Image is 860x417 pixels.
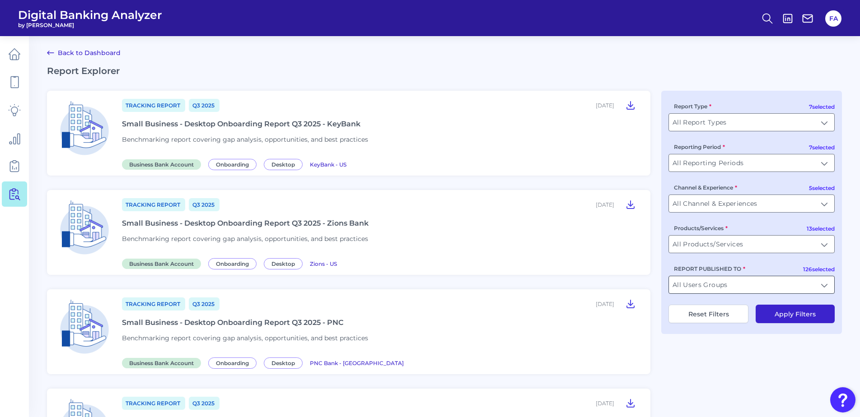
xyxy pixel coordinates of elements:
a: Tracking Report [122,198,185,211]
a: Tracking Report [122,397,185,410]
button: Reset Filters [668,305,748,323]
button: Apply Filters [756,305,835,323]
a: PNC Bank - [GEOGRAPHIC_DATA] [310,358,404,367]
button: Small Business - Desktop Onboarding Report Q3 2025 - Hancock Whitney [622,396,640,410]
label: Channel & Experience [674,184,737,191]
label: Reporting Period [674,144,725,150]
img: Business Bank Account [54,98,115,158]
a: Zions - US [310,259,337,268]
span: Business Bank Account [122,259,201,269]
span: Benchmarking report covering gap analysis, opportunities, and best practices [122,135,368,144]
div: Small Business - Desktop Onboarding Report Q3 2025 - PNC [122,318,344,327]
span: KeyBank - US [310,161,346,168]
span: Digital Banking Analyzer [18,8,162,22]
a: Q3 2025 [189,297,220,310]
span: Desktop [264,159,303,170]
span: Onboarding [208,159,257,170]
a: KeyBank - US [310,160,346,168]
button: Small Business - Desktop Onboarding Report Q3 2025 - KeyBank [622,98,640,112]
span: Business Bank Account [122,159,201,170]
span: PNC Bank - [GEOGRAPHIC_DATA] [310,360,404,366]
a: Desktop [264,259,306,268]
div: [DATE] [596,102,614,109]
a: Tracking Report [122,297,185,310]
img: Business Bank Account [54,297,115,357]
button: Small Business - Desktop Onboarding Report Q3 2025 - PNC [622,297,640,311]
div: [DATE] [596,301,614,307]
span: Desktop [264,258,303,269]
div: Small Business - Desktop Onboarding Report Q3 2025 - KeyBank [122,120,360,128]
div: [DATE] [596,201,614,208]
label: REPORT PUBLISHED TO [674,265,745,272]
span: Benchmarking report covering gap analysis, opportunities, and best practices [122,334,368,342]
label: Report Type [674,103,711,110]
span: by [PERSON_NAME] [18,22,162,28]
div: [DATE] [596,400,614,407]
span: Desktop [264,357,303,369]
a: Desktop [264,358,306,367]
a: Onboarding [208,160,260,168]
button: Small Business - Desktop Onboarding Report Q3 2025 - Zions Bank [622,197,640,212]
button: Open Resource Center [830,387,855,412]
a: Q3 2025 [189,99,220,112]
a: Desktop [264,160,306,168]
span: Zions - US [310,260,337,267]
div: Small Business - Desktop Onboarding Report Q3 2025 - Zions Bank [122,219,369,227]
span: Business Bank Account [122,358,201,368]
img: Business Bank Account [54,197,115,258]
h2: Report Explorer [47,65,842,76]
a: Onboarding [208,259,260,268]
a: Tracking Report [122,99,185,112]
a: Business Bank Account [122,160,205,168]
span: Benchmarking report covering gap analysis, opportunities, and best practices [122,235,368,243]
a: Onboarding [208,358,260,367]
a: Q3 2025 [189,198,220,211]
a: Business Bank Account [122,358,205,367]
label: Products/Services [674,225,728,232]
a: Business Bank Account [122,259,205,268]
span: Onboarding [208,357,257,369]
a: Back to Dashboard [47,47,121,58]
button: FA [825,10,841,27]
a: Q3 2025 [189,397,220,410]
span: Onboarding [208,258,257,269]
